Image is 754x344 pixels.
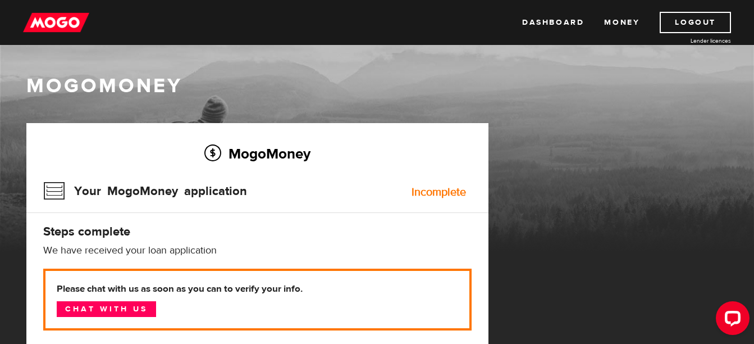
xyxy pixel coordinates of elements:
[43,224,472,239] h4: Steps complete
[707,297,754,344] iframe: LiveChat chat widget
[57,282,458,296] b: Please chat with us as soon as you can to verify your info.
[43,244,472,257] p: We have received your loan application
[23,12,89,33] img: mogo_logo-11ee424be714fa7cbb0f0f49df9e16ec.png
[26,74,728,98] h1: MogoMoney
[604,12,639,33] a: Money
[647,37,731,45] a: Lender licences
[522,12,584,33] a: Dashboard
[412,187,466,198] div: Incomplete
[43,176,247,206] h3: Your MogoMoney application
[43,142,472,165] h2: MogoMoney
[660,12,731,33] a: Logout
[57,301,156,317] a: Chat with us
